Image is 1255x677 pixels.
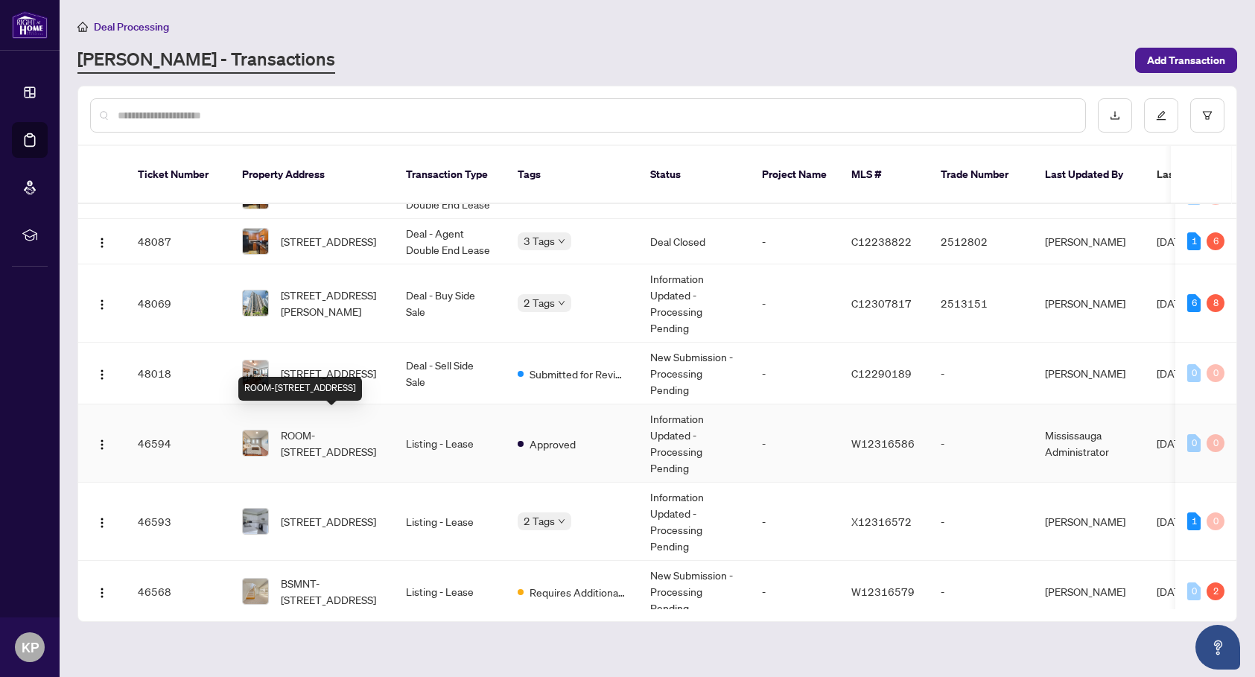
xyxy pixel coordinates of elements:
span: Submitted for Review [530,366,626,382]
span: down [558,518,565,525]
td: 48069 [126,264,230,343]
span: Approved [530,436,576,452]
th: MLS # [839,146,929,204]
span: 2 Tags [524,512,555,530]
td: - [929,561,1033,623]
button: Logo [90,291,114,315]
button: filter [1190,98,1224,133]
img: thumbnail-img [243,360,268,386]
td: Information Updated - Processing Pending [638,404,750,483]
span: 3 Tags [524,232,555,249]
img: Logo [96,517,108,529]
td: - [750,219,839,264]
span: BSMNT-[STREET_ADDRESS] [281,575,382,608]
span: W12316586 [851,436,915,450]
span: Last Modified Date [1157,166,1248,182]
img: Logo [96,587,108,599]
span: [DATE] [1157,515,1189,528]
td: - [929,404,1033,483]
div: 0 [1187,434,1201,452]
td: Deal - Agent Double End Lease [394,219,506,264]
th: Transaction Type [394,146,506,204]
span: Requires Additional Docs [530,584,626,600]
td: New Submission - Processing Pending [638,561,750,623]
div: 6 [1207,232,1224,250]
span: [DATE] [1157,436,1189,450]
td: 48018 [126,343,230,404]
span: KP [22,637,39,658]
td: Listing - Lease [394,404,506,483]
span: 2 Tags [524,294,555,311]
td: Listing - Lease [394,561,506,623]
div: 0 [1207,434,1224,452]
td: 2513151 [929,264,1033,343]
span: [STREET_ADDRESS] [281,233,376,249]
img: thumbnail-img [243,229,268,254]
img: thumbnail-img [243,290,268,316]
span: C12290189 [851,366,912,380]
button: download [1098,98,1132,133]
span: [STREET_ADDRESS] [281,365,376,381]
td: - [929,343,1033,404]
div: 6 [1187,294,1201,312]
img: logo [12,11,48,39]
button: Logo [90,229,114,253]
span: Add Transaction [1147,48,1225,72]
div: 2 [1207,582,1224,600]
td: [PERSON_NAME] [1033,343,1145,404]
img: Logo [96,299,108,311]
button: Logo [90,579,114,603]
td: Deal - Buy Side Sale [394,264,506,343]
th: Last Updated By [1033,146,1145,204]
span: home [77,22,88,32]
td: 46568 [126,561,230,623]
span: down [558,238,565,245]
button: Logo [90,509,114,533]
span: [STREET_ADDRESS] [281,513,376,530]
td: Mississauga Administrator [1033,404,1145,483]
span: [DATE] [1157,585,1189,598]
span: [STREET_ADDRESS][PERSON_NAME] [281,287,382,320]
td: - [750,343,839,404]
td: [PERSON_NAME] [1033,483,1145,561]
div: 1 [1187,512,1201,530]
td: 46593 [126,483,230,561]
button: edit [1144,98,1178,133]
span: C12307817 [851,296,912,310]
div: 0 [1187,582,1201,600]
img: thumbnail-img [243,430,268,456]
td: 46594 [126,404,230,483]
span: C12238822 [851,235,912,248]
td: 48087 [126,219,230,264]
div: 8 [1207,294,1224,312]
img: Logo [96,237,108,249]
span: [DATE] [1157,235,1189,248]
img: thumbnail-img [243,579,268,604]
span: [DATE] [1157,366,1189,380]
td: - [750,264,839,343]
td: - [750,404,839,483]
td: 2512802 [929,219,1033,264]
button: Open asap [1195,625,1240,670]
div: 0 [1187,364,1201,382]
button: Add Transaction [1135,48,1237,73]
td: Listing - Lease [394,483,506,561]
td: Deal Closed [638,219,750,264]
span: filter [1202,110,1213,121]
th: Status [638,146,750,204]
th: Tags [506,146,638,204]
span: W12316579 [851,585,915,598]
img: thumbnail-img [243,509,268,534]
div: 1 [1187,232,1201,250]
td: - [750,561,839,623]
td: - [929,483,1033,561]
th: Property Address [230,146,394,204]
span: ROOM-[STREET_ADDRESS] [281,427,382,460]
td: Deal - Sell Side Sale [394,343,506,404]
img: Logo [96,439,108,451]
span: [DATE] [1157,296,1189,310]
span: download [1110,110,1120,121]
a: [PERSON_NAME] - Transactions [77,47,335,74]
td: [PERSON_NAME] [1033,219,1145,264]
td: Information Updated - Processing Pending [638,483,750,561]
